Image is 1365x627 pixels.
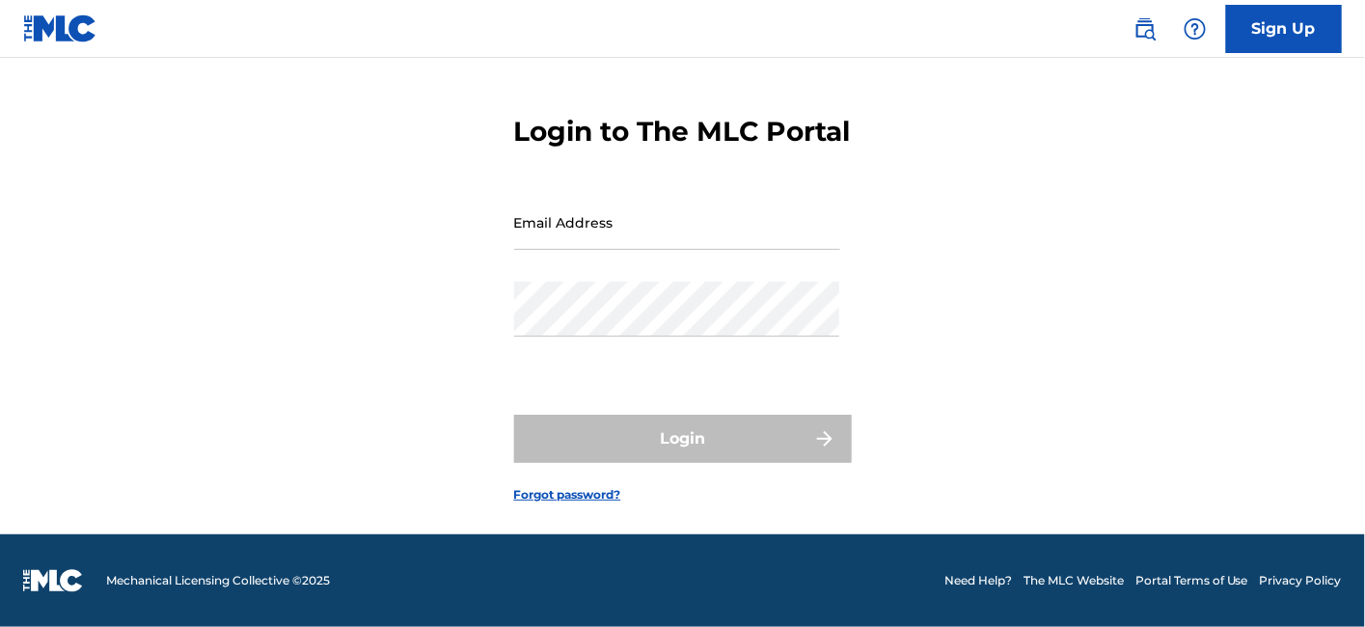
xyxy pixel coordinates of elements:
[514,486,621,504] a: Forgot password?
[1260,572,1342,589] a: Privacy Policy
[23,569,83,592] img: logo
[1024,572,1124,589] a: The MLC Website
[1226,5,1342,53] a: Sign Up
[23,14,97,42] img: MLC Logo
[1184,17,1207,41] img: help
[106,572,330,589] span: Mechanical Licensing Collective © 2025
[514,115,851,149] h3: Login to The MLC Portal
[1135,572,1248,589] a: Portal Terms of Use
[1133,17,1157,41] img: search
[1126,10,1164,48] a: Public Search
[1176,10,1215,48] div: Help
[944,572,1012,589] a: Need Help?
